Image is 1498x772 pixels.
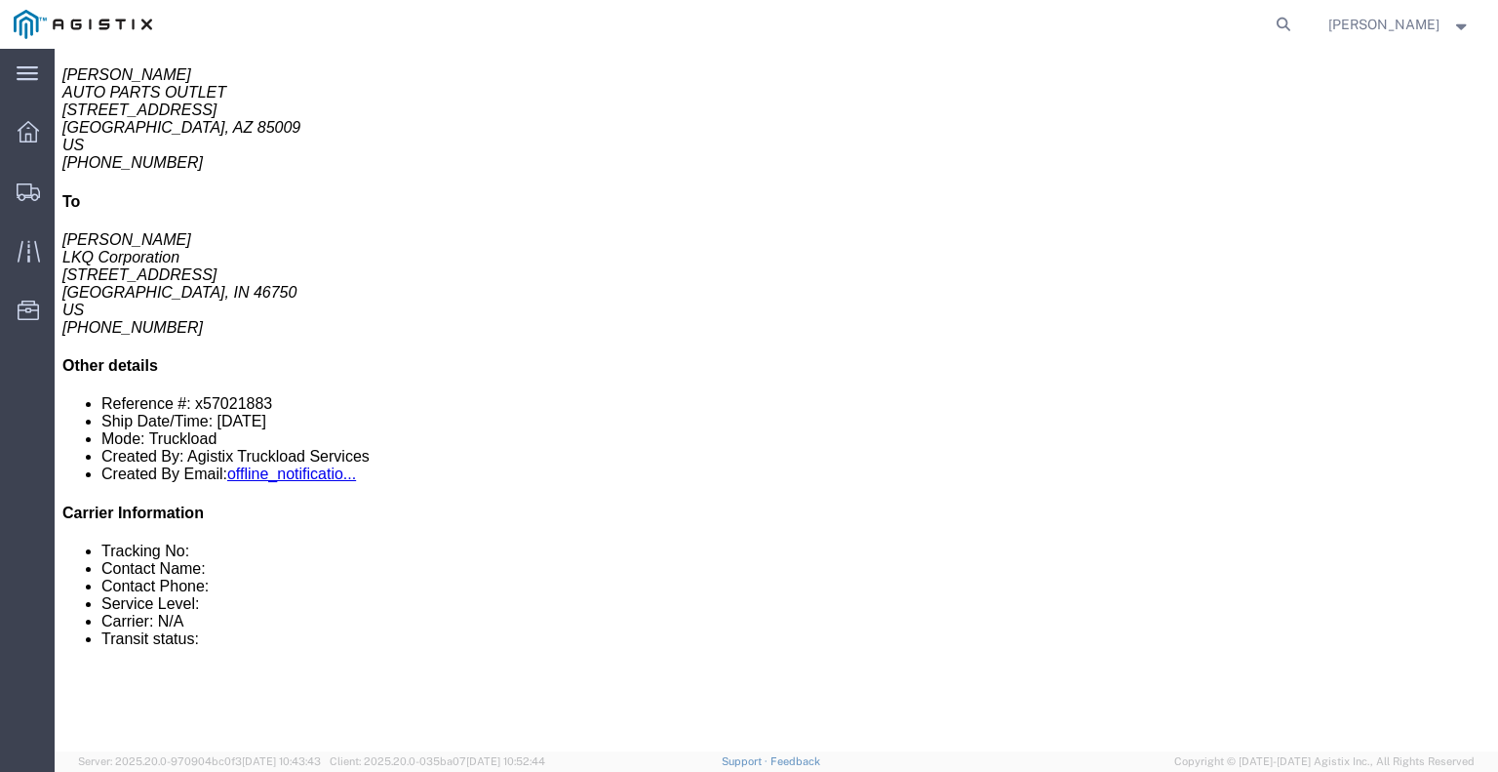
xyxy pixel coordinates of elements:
iframe: FS Legacy Container [55,49,1498,752]
span: Server: 2025.20.0-970904bc0f3 [78,755,321,767]
img: logo [14,10,152,39]
span: [DATE] 10:52:44 [466,755,545,767]
span: Client: 2025.20.0-035ba07 [330,755,545,767]
span: Alexander Baetens [1328,14,1439,35]
span: [DATE] 10:43:43 [242,755,321,767]
a: Support [722,755,770,767]
button: [PERSON_NAME] [1327,13,1472,36]
a: Feedback [770,755,820,767]
span: Copyright © [DATE]-[DATE] Agistix Inc., All Rights Reserved [1174,753,1475,770]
